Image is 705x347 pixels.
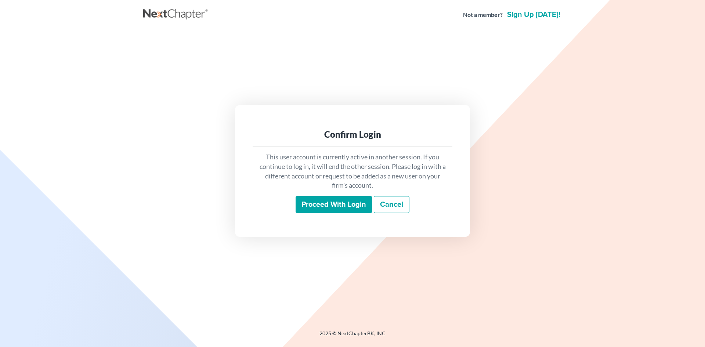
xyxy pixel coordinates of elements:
div: 2025 © NextChapterBK, INC [143,330,562,343]
p: This user account is currently active in another session. If you continue to log in, it will end ... [258,152,446,190]
strong: Not a member? [463,11,503,19]
div: Confirm Login [258,129,446,140]
a: Cancel [374,196,409,213]
input: Proceed with login [296,196,372,213]
a: Sign up [DATE]! [506,11,562,18]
